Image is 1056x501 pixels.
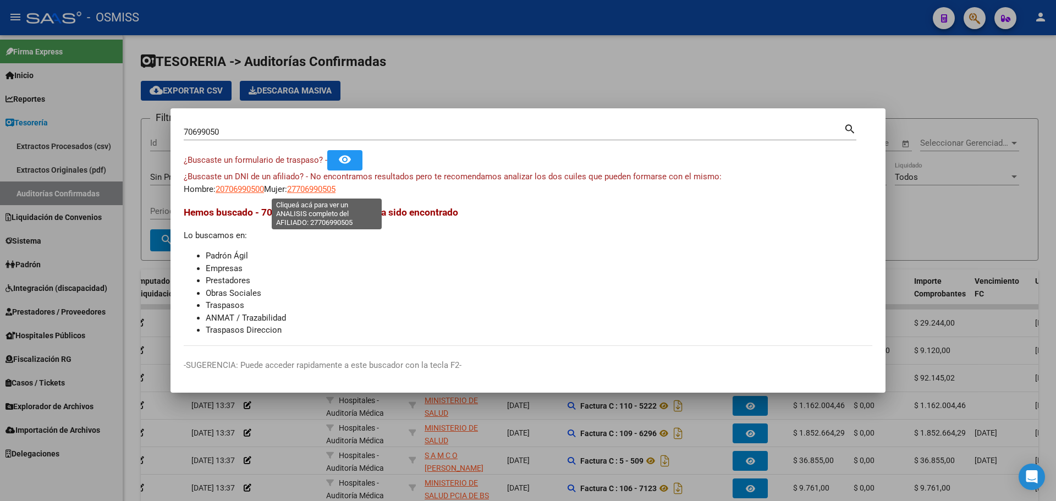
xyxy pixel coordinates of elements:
[206,250,872,262] li: Padrón Ágil
[184,359,872,372] p: -SUGERENCIA: Puede acceder rapidamente a este buscador con la tecla F2-
[287,184,335,194] span: 27706990505
[844,122,856,135] mat-icon: search
[206,274,872,287] li: Prestadores
[206,324,872,337] li: Traspasos Direccion
[184,170,872,195] div: Hombre: Mujer:
[206,262,872,275] li: Empresas
[1019,464,1045,490] div: Open Intercom Messenger
[184,207,458,218] span: Hemos buscado - 70699050 - y el mismo no ha sido encontrado
[206,312,872,324] li: ANMAT / Trazabilidad
[184,205,872,337] div: Lo buscamos en:
[338,153,351,166] mat-icon: remove_red_eye
[206,299,872,312] li: Traspasos
[206,287,872,300] li: Obras Sociales
[184,155,327,165] span: ¿Buscaste un formulario de traspaso? -
[216,184,264,194] span: 20706990500
[184,172,722,181] span: ¿Buscaste un DNI de un afiliado? - No encontramos resultados pero te recomendamos analizar los do...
